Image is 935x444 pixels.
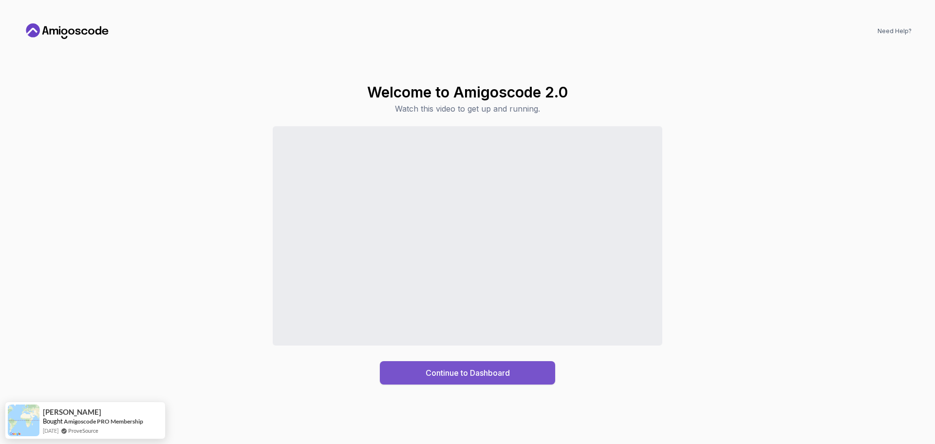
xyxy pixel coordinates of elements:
button: Continue to Dashboard [380,361,555,385]
a: Need Help? [878,27,912,35]
a: ProveSource [68,426,98,435]
a: Home link [23,23,111,39]
span: [PERSON_NAME] [43,408,101,416]
span: Bought [43,417,63,425]
iframe: Sales Video [273,126,662,346]
div: Continue to Dashboard [426,367,510,379]
h1: Welcome to Amigoscode 2.0 [367,83,568,101]
span: [DATE] [43,426,58,435]
img: provesource social proof notification image [8,405,39,436]
p: Watch this video to get up and running. [367,103,568,115]
a: Amigoscode PRO Membership [64,418,143,425]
